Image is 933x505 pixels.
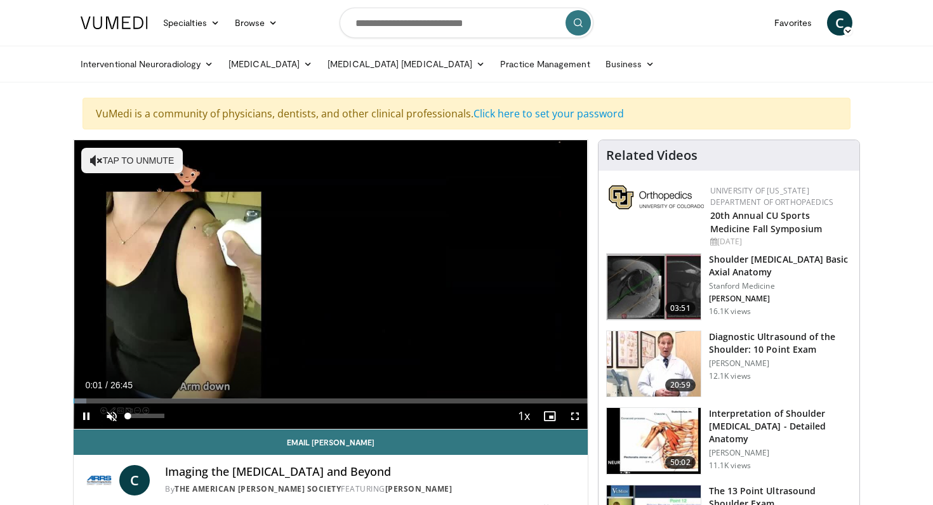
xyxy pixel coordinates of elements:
a: [MEDICAL_DATA] [221,51,320,77]
a: 20:59 Diagnostic Ultrasound of the Shoulder: 10 Point Exam [PERSON_NAME] 12.1K views [606,331,852,398]
div: Progress Bar [74,398,588,403]
p: 12.1K views [709,371,751,381]
a: Practice Management [493,51,597,77]
a: Browse [227,10,286,36]
div: [DATE] [710,236,849,247]
video-js: Video Player [74,140,588,430]
a: 20th Annual CU Sports Medicine Fall Symposium [710,209,822,235]
button: Playback Rate [512,403,537,429]
img: The American Roentgen Ray Society [84,465,114,495]
button: Enable picture-in-picture mode [537,403,562,429]
button: Fullscreen [562,403,588,429]
h4: Related Videos [606,148,698,163]
input: Search topics, interventions [340,8,593,38]
p: [PERSON_NAME] [709,358,852,369]
p: 11.1K views [709,461,751,471]
div: VuMedi is a community of physicians, dentists, and other clinical professionals. [83,98,850,129]
span: / [105,380,108,390]
img: VuMedi Logo [81,16,148,29]
p: [PERSON_NAME] [709,448,852,458]
a: C [119,465,150,495]
a: Business [598,51,663,77]
p: Stanford Medicine [709,281,852,291]
p: [PERSON_NAME] [709,294,852,304]
span: 20:59 [665,379,696,391]
span: 26:45 [110,380,133,390]
a: Interventional Neuroradiology [73,51,221,77]
button: Tap to unmute [81,148,183,173]
h3: Diagnostic Ultrasound of the Shoulder: 10 Point Exam [709,331,852,356]
a: C [827,10,852,36]
a: 03:51 Shoulder [MEDICAL_DATA] Basic Axial Anatomy Stanford Medicine [PERSON_NAME] 16.1K views [606,253,852,320]
span: 50:02 [665,456,696,469]
a: Specialties [155,10,227,36]
a: [MEDICAL_DATA] [MEDICAL_DATA] [320,51,493,77]
button: Pause [74,403,99,429]
img: 355603a8-37da-49b6-856f-e00d7e9307d3.png.150x105_q85_autocrop_double_scale_upscale_version-0.2.png [609,185,704,209]
a: [PERSON_NAME] [385,483,453,494]
a: University of [US_STATE] Department of Orthopaedics [710,185,833,207]
span: 03:51 [665,302,696,315]
a: Favorites [767,10,819,36]
div: By FEATURING [165,483,578,495]
img: 843da3bf-65ba-4ef1-b378-e6073ff3724a.150x105_q85_crop-smart_upscale.jpg [607,254,701,320]
a: 50:02 Interpretation of Shoulder [MEDICAL_DATA] - Detailed Anatomy [PERSON_NAME] 11.1K views [606,407,852,475]
a: Click here to set your password [473,107,624,121]
p: 16.1K views [709,306,751,317]
a: Email [PERSON_NAME] [74,430,588,455]
img: 2e2aae31-c28f-4877-acf1-fe75dd611276.150x105_q85_crop-smart_upscale.jpg [607,331,701,397]
h4: Imaging the [MEDICAL_DATA] and Beyond [165,465,578,479]
span: 0:01 [85,380,102,390]
button: Unmute [99,403,124,429]
div: Volume Level [128,414,164,418]
h3: Interpretation of Shoulder [MEDICAL_DATA] - Detailed Anatomy [709,407,852,445]
h3: Shoulder [MEDICAL_DATA] Basic Axial Anatomy [709,253,852,279]
img: b344877d-e8e2-41e4-9927-e77118ec7d9d.150x105_q85_crop-smart_upscale.jpg [607,408,701,474]
a: The American [PERSON_NAME] Society [175,483,341,494]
